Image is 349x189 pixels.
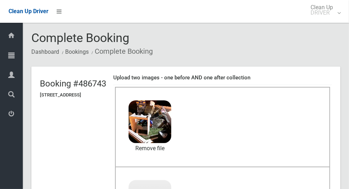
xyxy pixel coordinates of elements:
a: Remove file [129,143,171,154]
a: Bookings [65,48,89,55]
a: Dashboard [31,48,59,55]
h4: Upload two images - one before AND one after collection [113,75,332,81]
span: Complete Booking [31,31,129,45]
small: DRIVER [311,10,333,15]
a: Clean Up Driver [9,6,48,17]
span: Clean Up Driver [9,8,48,15]
span: Clean Up [307,5,340,15]
h2: Booking #486743 [40,79,106,88]
li: Complete Booking [90,45,153,58]
h5: [STREET_ADDRESS] [40,93,106,98]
